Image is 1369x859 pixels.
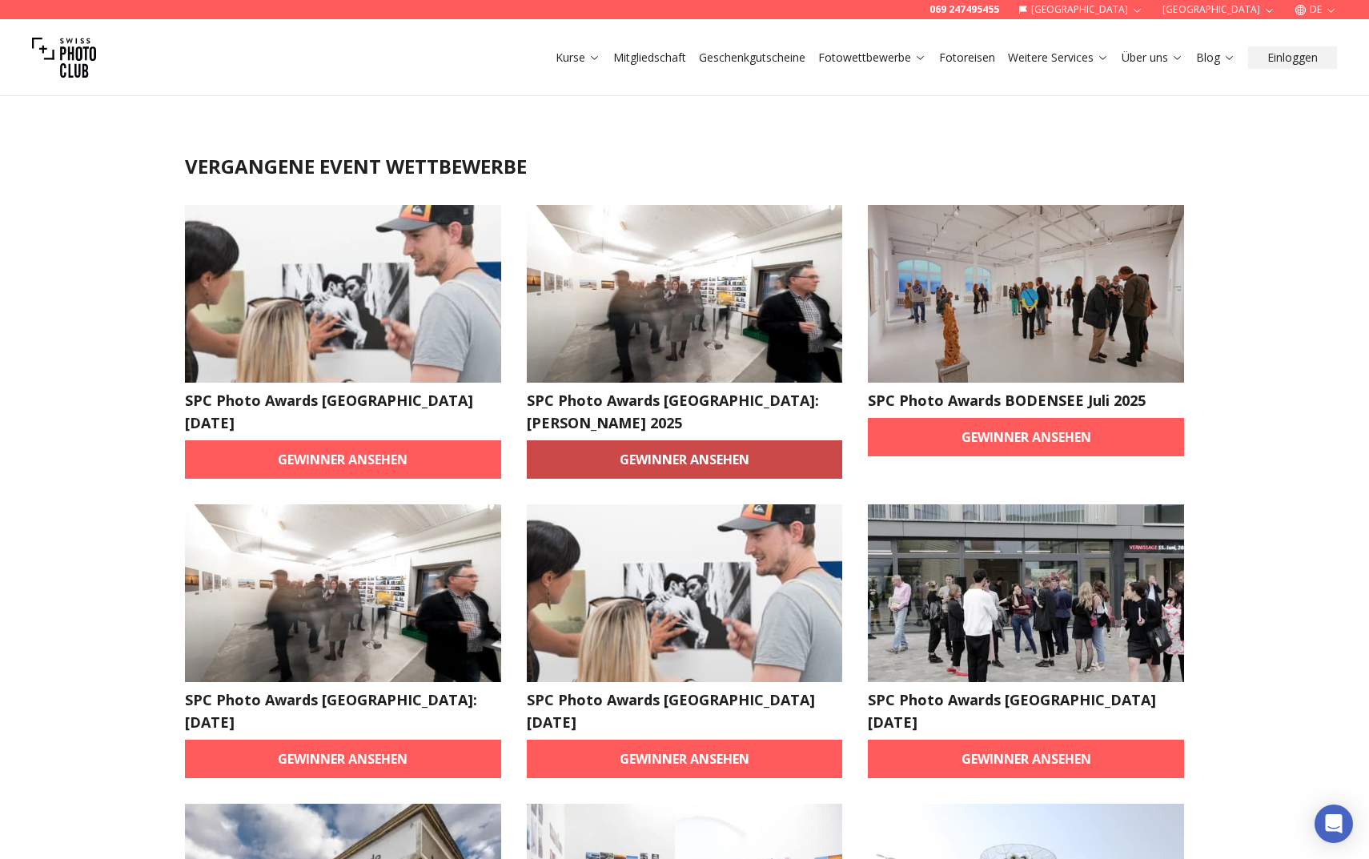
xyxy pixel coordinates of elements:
[185,504,501,682] img: SPC Photo Awards Zürich: Juni 2025
[929,3,999,16] a: 069 247495455
[527,504,843,682] img: SPC Photo Awards WIEN Juni 2025
[185,154,1184,179] h1: Vergangene Event Wettbewerbe
[185,389,501,434] h2: SPC Photo Awards [GEOGRAPHIC_DATA] [DATE]
[1190,46,1242,69] button: Blog
[185,440,501,479] a: Gewinner ansehen
[549,46,607,69] button: Kurse
[527,740,843,778] a: Gewinner ansehen
[1315,805,1353,843] div: Open Intercom Messenger
[527,440,843,479] a: Gewinner ansehen
[185,740,501,778] a: Gewinner ansehen
[613,50,686,66] a: Mitgliedschaft
[933,46,1002,69] button: Fotoreisen
[868,389,1184,411] h2: SPC Photo Awards BODENSEE Juli 2025
[868,740,1184,778] a: Gewinner ansehen
[1248,46,1337,69] button: Einloggen
[812,46,933,69] button: Fotowettbewerbe
[868,205,1184,383] img: SPC Photo Awards BODENSEE Juli 2025
[1122,50,1183,66] a: Über uns
[32,26,96,90] img: Swiss photo club
[699,50,805,66] a: Geschenkgutscheine
[527,688,843,733] h2: SPC Photo Awards [GEOGRAPHIC_DATA] [DATE]
[607,46,693,69] button: Mitgliedschaft
[185,205,501,383] img: SPC Photo Awards DRESDEN September 2025
[868,504,1184,682] img: SPC Photo Awards BERLIN May 2025
[185,688,501,733] h2: SPC Photo Awards [GEOGRAPHIC_DATA]: [DATE]
[818,50,926,66] a: Fotowettbewerbe
[1115,46,1190,69] button: Über uns
[527,389,843,434] h2: SPC Photo Awards [GEOGRAPHIC_DATA]: [PERSON_NAME] 2025
[1196,50,1235,66] a: Blog
[1008,50,1109,66] a: Weitere Services
[868,688,1184,733] h2: SPC Photo Awards [GEOGRAPHIC_DATA] [DATE]
[868,418,1184,456] a: Gewinner ansehen
[556,50,600,66] a: Kurse
[1002,46,1115,69] button: Weitere Services
[693,46,812,69] button: Geschenkgutscheine
[527,205,843,383] img: SPC Photo Awards Zürich: Herbst 2025
[939,50,995,66] a: Fotoreisen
